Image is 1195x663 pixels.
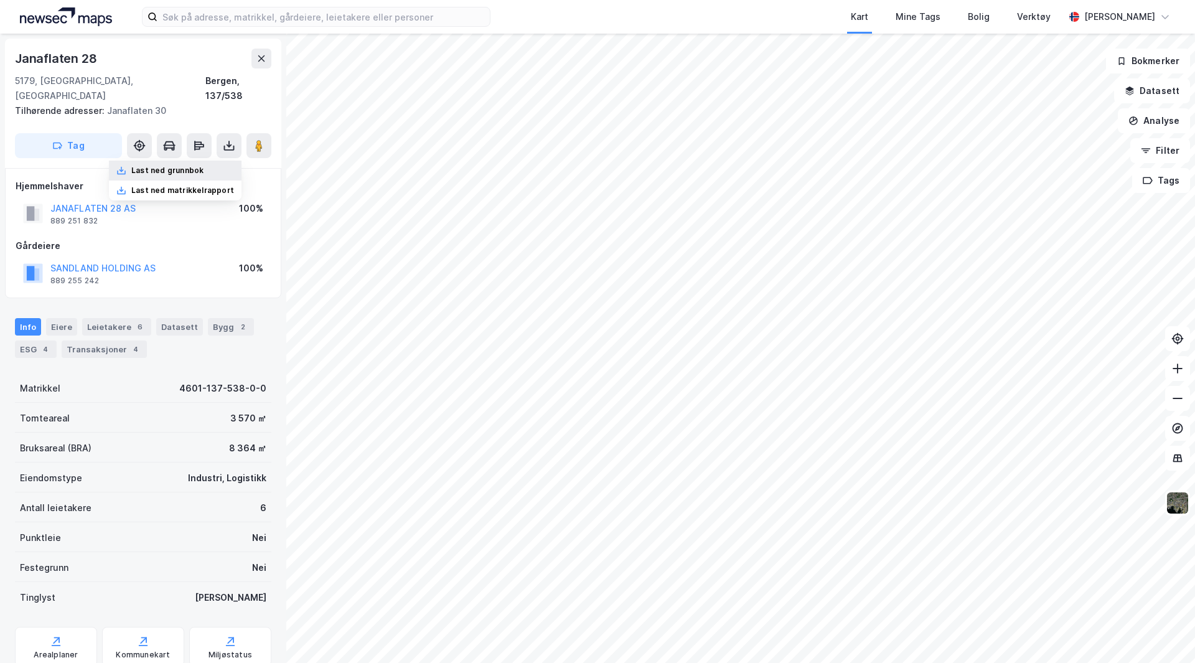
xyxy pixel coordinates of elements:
div: Nei [252,560,266,575]
div: Industri, Logistikk [188,471,266,486]
div: Datasett [156,318,203,336]
div: [PERSON_NAME] [195,590,266,605]
div: Janaflaten 28 [15,49,99,68]
div: Festegrunn [20,560,68,575]
div: Miljøstatus [209,650,252,660]
div: Tomteareal [20,411,70,426]
div: Last ned matrikkelrapport [131,186,234,195]
div: Verktøy [1017,9,1051,24]
iframe: Chat Widget [1133,603,1195,663]
div: 100% [239,201,263,216]
div: 100% [239,261,263,276]
div: 5179, [GEOGRAPHIC_DATA], [GEOGRAPHIC_DATA] [15,73,205,103]
div: Kommunekart [116,650,170,660]
div: 8 364 ㎡ [229,441,266,456]
div: 889 251 832 [50,216,98,226]
div: Transaksjoner [62,341,147,358]
div: Kontrollprogram for chat [1133,603,1195,663]
div: Eiere [46,318,77,336]
button: Tags [1132,168,1190,193]
div: Matrikkel [20,381,60,396]
div: Janaflaten 30 [15,103,261,118]
div: 4 [129,343,142,355]
div: Last ned grunnbok [131,166,204,176]
div: Antall leietakere [20,501,91,515]
div: Info [15,318,41,336]
div: 3 570 ㎡ [230,411,266,426]
div: 6 [134,321,146,333]
div: Gårdeiere [16,238,271,253]
div: 2 [237,321,249,333]
div: Hjemmelshaver [16,179,271,194]
div: Arealplaner [34,650,78,660]
div: Nei [252,530,266,545]
div: Bygg [208,318,254,336]
img: 9k= [1166,491,1189,515]
button: Tag [15,133,122,158]
div: 4 [39,343,52,355]
button: Bokmerker [1106,49,1190,73]
div: ESG [15,341,57,358]
div: Tinglyst [20,590,55,605]
button: Analyse [1118,108,1190,133]
div: [PERSON_NAME] [1084,9,1155,24]
div: Bergen, 137/538 [205,73,271,103]
button: Datasett [1114,78,1190,103]
span: Tilhørende adresser: [15,105,107,116]
div: Bolig [968,9,990,24]
div: 889 255 242 [50,276,99,286]
div: Leietakere [82,318,151,336]
div: Eiendomstype [20,471,82,486]
div: Kart [851,9,868,24]
div: Mine Tags [896,9,940,24]
input: Søk på adresse, matrikkel, gårdeiere, leietakere eller personer [157,7,490,26]
button: Filter [1130,138,1190,163]
div: 4601-137-538-0-0 [179,381,266,396]
div: Bruksareal (BRA) [20,441,91,456]
div: 6 [260,501,266,515]
div: Punktleie [20,530,61,545]
img: logo.a4113a55bc3d86da70a041830d287a7e.svg [20,7,112,26]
